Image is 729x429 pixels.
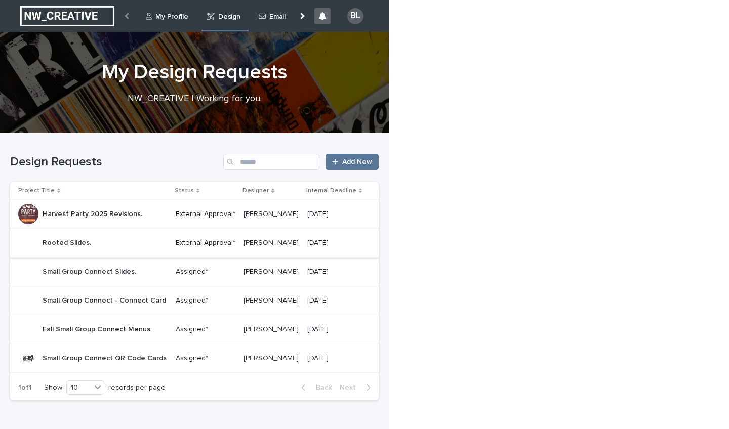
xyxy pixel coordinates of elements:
tr: Small Group Connect - Connect CardSmall Group Connect - Connect Card Assigned*[PERSON_NAME][PERSO... [10,286,379,315]
h1: My Design Requests [10,60,379,84]
p: Assigned* [176,296,236,305]
p: External Approval* [176,239,236,247]
p: Project Title [18,185,55,196]
p: External Approval* [176,210,236,219]
p: Assigned* [176,354,236,363]
div: 10 [67,382,91,393]
p: [PERSON_NAME] [244,323,301,334]
p: Internal Deadline [306,185,356,196]
span: Next [340,384,362,391]
p: [PERSON_NAME] [244,294,301,305]
p: [DATE] [307,210,362,219]
p: Assigned* [176,268,236,276]
p: Harvest Party 2025 Revisions. [43,208,144,219]
p: Small Group Connect - Connect Card [43,294,168,305]
p: [DATE] [307,325,362,334]
p: records per page [108,383,166,392]
p: Status [175,185,194,196]
div: BL [347,8,363,24]
p: [DATE] [307,268,362,276]
input: Search [223,154,319,170]
p: 1 of 1 [10,375,40,400]
tr: Harvest Party 2025 Revisions.Harvest Party 2025 Revisions. External Approval*[PERSON_NAME][PERSON... [10,200,379,229]
p: Small Group Connect Slides. [43,266,138,276]
h1: Design Requests [10,155,219,169]
span: Back [310,384,332,391]
a: Add New [326,154,379,170]
p: [DATE] [307,296,362,305]
p: Show [44,383,62,392]
p: NW_CREATIVE | Working for you. [10,94,379,105]
p: Assigned* [176,325,236,334]
p: Designer [242,185,269,196]
tr: Fall Small Group Connect MenusFall Small Group Connect Menus Assigned*[PERSON_NAME][PERSON_NAME] ... [10,315,379,344]
button: Next [336,383,379,392]
tr: Rooted Slides.Rooted Slides. External Approval*[PERSON_NAME][PERSON_NAME] [DATE] [10,229,379,258]
tr: Small Group Connect QR Code CardsSmall Group Connect QR Code Cards Assigned*[PERSON_NAME][PERSON_... [10,344,379,373]
p: Small Group Connect QR Code Cards [43,352,169,363]
p: [PERSON_NAME] [244,208,301,219]
p: [DATE] [307,354,362,363]
p: [PERSON_NAME] [244,352,301,363]
p: Fall Small Group Connect Menus [43,323,152,334]
button: Back [293,383,336,392]
tr: Small Group Connect Slides.Small Group Connect Slides. Assigned*[PERSON_NAME][PERSON_NAME] [DATE] [10,258,379,286]
p: [PERSON_NAME] [244,266,301,276]
p: [PERSON_NAME] [244,237,301,247]
p: [DATE] [307,239,362,247]
p: Rooted Slides. [43,237,93,247]
img: EUIbKjtiSNGbmbK7PdmN [20,6,114,26]
span: Add New [342,158,372,165]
